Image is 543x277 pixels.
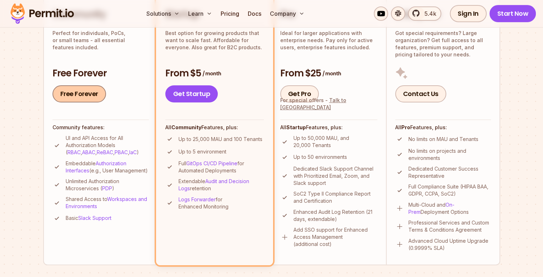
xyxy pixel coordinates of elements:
[401,124,410,130] strong: Pro
[293,208,377,223] p: Enhanced Audit Log Retention (21 days, extendable)
[293,135,377,149] p: Up to 50,000 MAU, and 20,000 Tenants
[286,124,306,130] strong: Startup
[115,149,128,155] a: PBAC
[293,190,377,205] p: SoC2 Type II Compliance Report and Certification
[129,149,137,155] a: IaC
[280,97,377,111] div: For special offers -
[280,30,377,51] p: Ideal for larger applications with enterprise needs. Pay only for active users, enterprise featur...
[218,6,242,21] a: Pricing
[408,136,478,143] p: No limits on MAU and Tenants
[293,226,377,248] p: Add SSO support for Enhanced Access Management (additional cost)
[165,124,264,131] h4: All Features, plus:
[97,149,113,155] a: ReBAC
[179,196,264,210] p: for Enhanced Monitoring
[293,153,347,161] p: Up to 50 environments
[7,1,77,26] img: Permit logo
[66,196,149,210] p: Shared Access to
[66,178,149,192] p: Unlimited Authorization Microservices ( )
[408,219,491,233] p: Professional Services and Custom Terms & Conditions Agreement
[245,6,264,21] a: Docs
[408,147,491,162] p: No limits on projects and environments
[66,215,111,222] p: Basic
[52,124,149,131] h4: Community features:
[179,178,249,191] a: Audit and Decision Logs
[171,124,201,130] strong: Community
[165,85,218,102] a: Get Startup
[202,70,221,77] span: / month
[489,5,536,22] a: Start Now
[280,67,377,80] h3: From $25
[293,165,377,187] p: Dedicated Slack Support Channel with Prioritized Email, Zoom, and Slack support
[67,149,81,155] a: RBAC
[280,85,319,102] a: Get Pro
[179,196,216,202] a: Logs Forwarder
[52,85,106,102] a: Free Forever
[267,6,307,21] button: Company
[395,124,491,131] h4: All Features, plus:
[66,160,149,174] p: Embeddable (e.g., User Management)
[408,201,491,216] p: Multi-Cloud and Deployment Options
[420,9,436,18] span: 5.4k
[408,237,491,252] p: Advanced Cloud Uptime Upgrade (0.9999% SLA)
[395,85,446,102] a: Contact Us
[165,30,264,51] p: Best option for growing products that want to scale fast. Affordable for everyone. Also great for...
[179,148,226,155] p: Up to 5 environment
[82,149,95,155] a: ABAC
[102,185,112,191] a: PDP
[66,160,126,173] a: Authorization Interfaces
[280,124,377,131] h4: All Features, plus:
[408,202,454,215] a: On-Prem
[408,183,491,197] p: Full Compliance Suite (HIPAA BAA, GDPR, CCPA, SoC2)
[52,30,149,51] p: Perfect for individuals, PoCs, or small teams - all essential features included.
[186,160,237,166] a: GitOps CI/CD Pipeline
[179,178,264,192] p: Extendable retention
[66,135,149,156] p: UI and API Access for All Authorization Models ( , , , , )
[144,6,182,21] button: Solutions
[395,30,491,58] p: Got special requirements? Large organization? Get full access to all features, premium support, a...
[408,165,491,180] p: Dedicated Customer Success Representative
[450,5,487,22] a: Sign In
[52,67,149,80] h3: Free Forever
[408,6,441,21] a: 5.4k
[78,215,111,221] a: Slack Support
[185,6,215,21] button: Learn
[322,70,341,77] span: / month
[179,160,264,174] p: Full for Automated Deployments
[179,136,262,143] p: Up to 25,000 MAU and 100 Tenants
[165,67,264,80] h3: From $5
